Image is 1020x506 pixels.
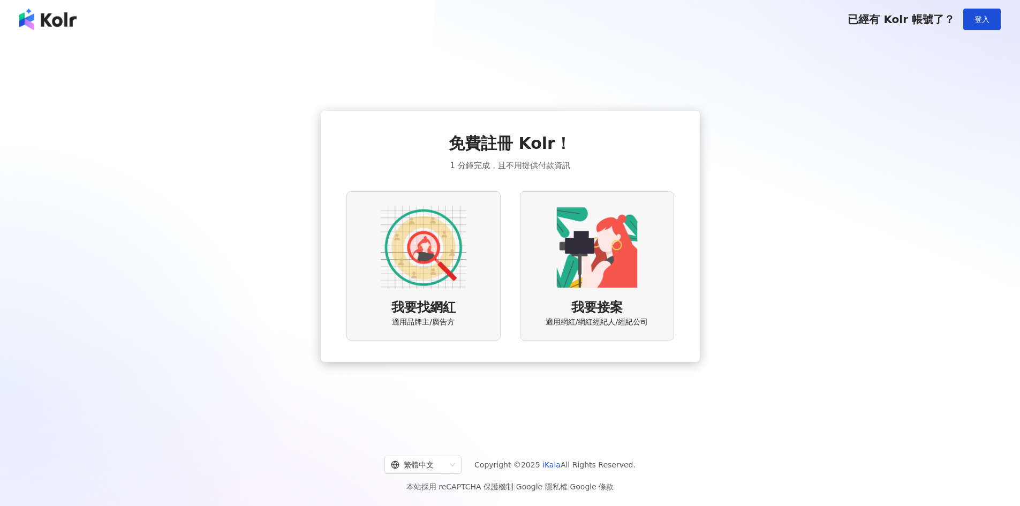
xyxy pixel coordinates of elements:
[516,482,568,491] a: Google 隱私權
[542,460,561,469] a: iKala
[568,482,570,491] span: |
[449,132,571,155] span: 免費註冊 Kolr！
[963,9,1001,30] button: 登入
[974,15,989,24] span: 登入
[474,458,636,471] span: Copyright © 2025 All Rights Reserved.
[554,205,640,290] img: KOL identity option
[571,299,623,317] span: 我要接案
[391,299,456,317] span: 我要找網紅
[391,456,445,473] div: 繁體中文
[546,317,648,328] span: 適用網紅/網紅經紀人/經紀公司
[513,482,516,491] span: |
[381,205,466,290] img: AD identity option
[848,13,955,26] span: 已經有 Kolr 帳號了？
[406,480,614,493] span: 本站採用 reCAPTCHA 保護機制
[570,482,614,491] a: Google 條款
[450,159,570,172] span: 1 分鐘完成，且不用提供付款資訊
[19,9,77,30] img: logo
[392,317,455,328] span: 適用品牌主/廣告方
